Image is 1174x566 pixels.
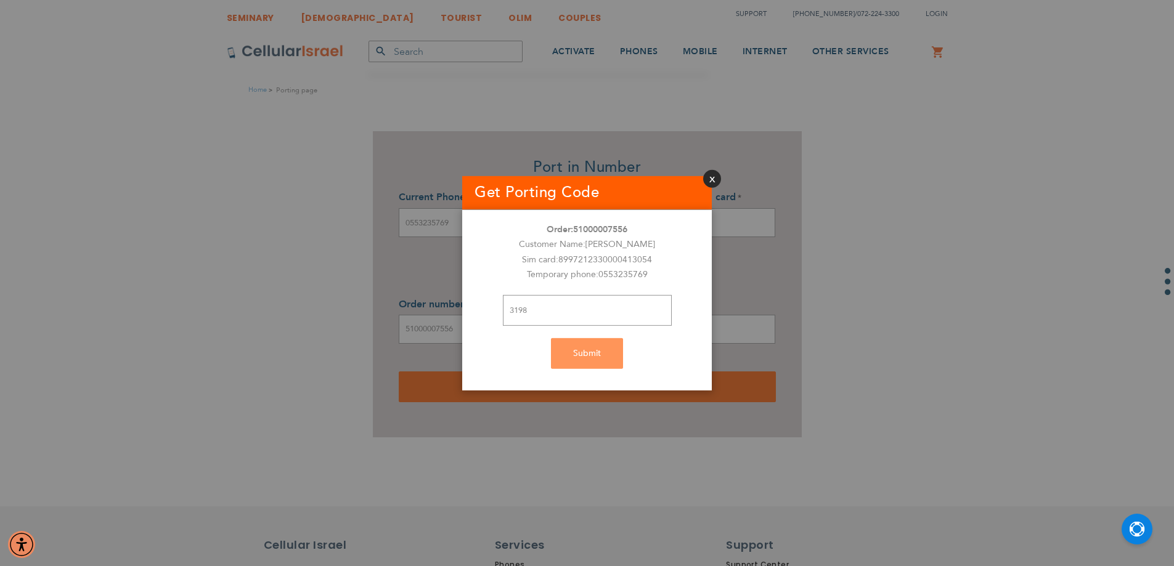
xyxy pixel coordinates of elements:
[598,269,648,280] span: 0553235769
[462,267,712,283] div: Temporary phone:
[462,176,712,209] h1: Get Porting Code
[573,224,627,235] span: 51000007556
[462,237,712,253] div: Customer Name:
[8,531,35,558] div: Accessibility Menu
[585,238,655,250] span: [PERSON_NAME]
[462,222,712,238] div: Order:
[462,253,712,268] div: Sim card:
[558,254,652,265] span: 8997212330000413054
[503,295,672,326] input: Port Code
